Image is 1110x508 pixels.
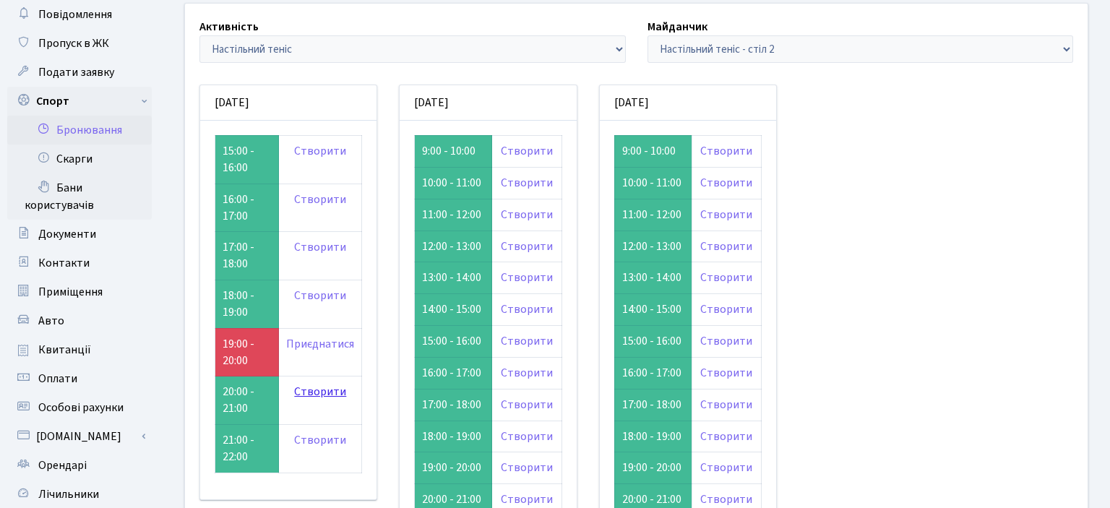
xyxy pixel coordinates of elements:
td: 14:00 - 15:00 [415,294,492,326]
a: Створити [501,429,553,444]
td: 21:00 - 22:00 [215,425,279,473]
td: 17:00 - 18:00 [215,232,279,280]
td: 15:00 - 16:00 [614,326,692,358]
a: 19:00 - 20:00 [223,336,254,369]
a: Створити [501,301,553,317]
span: Приміщення [38,284,103,300]
span: Повідомлення [38,7,112,22]
td: 10:00 - 11:00 [415,167,492,199]
span: Орендарі [38,457,87,473]
td: 12:00 - 13:00 [415,231,492,262]
a: Створити [700,429,752,444]
a: Бронювання [7,116,152,145]
a: Створити [700,270,752,285]
td: 14:00 - 15:00 [614,294,692,326]
a: Оплати [7,364,152,393]
span: Подати заявку [38,64,114,80]
td: 18:00 - 19:00 [415,421,492,452]
label: Майданчик [647,18,707,35]
a: Створити [501,491,553,507]
a: Створити [700,175,752,191]
td: 19:00 - 20:00 [614,452,692,484]
a: Створити [294,191,346,207]
td: 11:00 - 12:00 [415,199,492,231]
a: Квитанції [7,335,152,364]
a: Створити [501,143,553,159]
a: Створити [700,365,752,381]
a: Створити [501,333,553,349]
td: 17:00 - 18:00 [415,389,492,421]
div: [DATE] [200,85,377,121]
td: 11:00 - 12:00 [614,199,692,231]
a: Скарги [7,145,152,173]
a: Контакти [7,249,152,277]
td: 20:00 - 21:00 [215,376,279,425]
a: Створити [700,460,752,475]
a: Створити [501,365,553,381]
a: Особові рахунки [7,393,152,422]
a: Створити [501,397,553,413]
a: Створити [501,175,553,191]
a: Авто [7,306,152,335]
label: Активність [199,18,259,35]
td: 16:00 - 17:00 [614,357,692,389]
span: Оплати [38,371,77,387]
a: Створити [501,460,553,475]
td: 9:00 - 10:00 [415,135,492,167]
td: 15:00 - 16:00 [215,135,279,184]
td: 18:00 - 19:00 [614,421,692,452]
span: Документи [38,226,96,242]
td: 15:00 - 16:00 [415,326,492,358]
a: Документи [7,220,152,249]
span: Авто [38,313,64,329]
a: Подати заявку [7,58,152,87]
span: Квитанції [38,342,91,358]
span: Лічильники [38,486,99,502]
a: [DOMAIN_NAME] [7,422,152,451]
a: Створити [700,333,752,349]
div: [DATE] [400,85,576,121]
a: Створити [294,143,346,159]
td: 12:00 - 13:00 [614,231,692,262]
span: Особові рахунки [38,400,124,416]
a: Створити [501,270,553,285]
a: Бани користувачів [7,173,152,220]
a: Створити [700,207,752,223]
td: 9:00 - 10:00 [614,135,692,167]
a: Приміщення [7,277,152,306]
a: Створити [501,238,553,254]
a: Створити [700,301,752,317]
td: 18:00 - 19:00 [215,280,279,329]
a: Створити [700,397,752,413]
a: Створити [294,288,346,303]
td: 16:00 - 17:00 [215,184,279,232]
td: 19:00 - 20:00 [415,452,492,484]
a: Створити [700,238,752,254]
a: Створити [294,384,346,400]
a: Створити [294,432,346,448]
span: Пропуск в ЖК [38,35,109,51]
div: [DATE] [600,85,776,121]
a: Пропуск в ЖК [7,29,152,58]
td: 16:00 - 17:00 [415,357,492,389]
a: Створити [294,239,346,255]
td: 10:00 - 11:00 [614,167,692,199]
a: Створити [700,143,752,159]
a: Орендарі [7,451,152,480]
a: Спорт [7,87,152,116]
td: 13:00 - 14:00 [614,262,692,294]
a: Створити [501,207,553,223]
a: Приєднатися [286,336,354,352]
td: 13:00 - 14:00 [415,262,492,294]
a: Створити [700,491,752,507]
td: 17:00 - 18:00 [614,389,692,421]
span: Контакти [38,255,90,271]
